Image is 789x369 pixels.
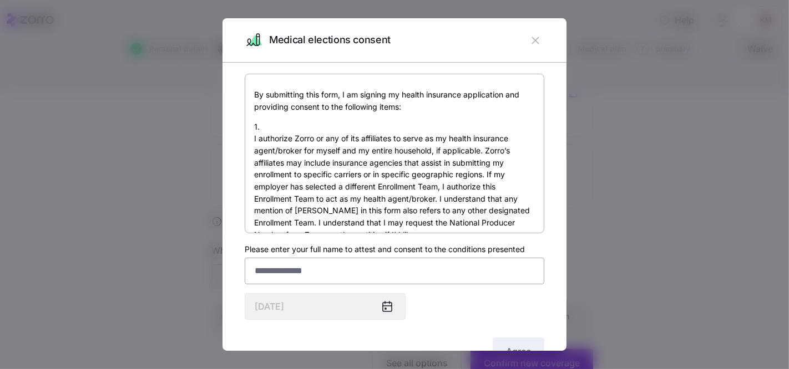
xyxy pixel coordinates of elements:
[254,89,535,112] p: By submitting this form, I am signing my health insurance application and providing consent to th...
[245,243,525,255] label: Please enter your full name to attest and consent to the conditions presented
[506,345,531,358] span: Agree
[269,32,391,48] span: Medical elections consent
[245,293,406,320] input: MM/DD/YYYY
[493,337,544,365] button: Agree
[254,121,535,241] p: 1. I authorize Zorro or any of its affiliates to serve as my health insurance agent/broker for my...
